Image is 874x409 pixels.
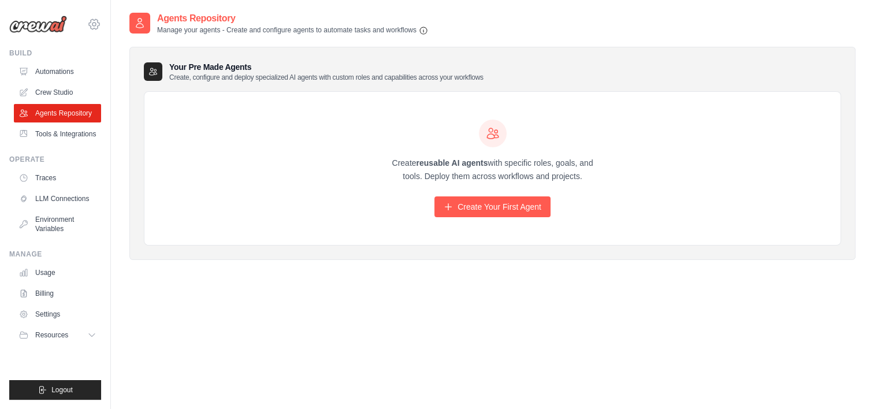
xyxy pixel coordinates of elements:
div: Build [9,49,101,58]
p: Create with specific roles, goals, and tools. Deploy them across workflows and projects. [382,157,604,183]
a: Environment Variables [14,210,101,238]
span: Resources [35,330,68,340]
img: Logo [9,16,67,33]
a: Automations [14,62,101,81]
button: Resources [14,326,101,344]
h3: Your Pre Made Agents [169,61,484,82]
a: Tools & Integrations [14,125,101,143]
strong: reusable AI agents [416,158,488,168]
a: Traces [14,169,101,187]
a: Settings [14,305,101,324]
div: Manage [9,250,101,259]
h2: Agents Repository [157,12,428,25]
a: Agents Repository [14,104,101,122]
a: Billing [14,284,101,303]
a: Crew Studio [14,83,101,102]
div: Operate [9,155,101,164]
a: Usage [14,263,101,282]
a: Create Your First Agent [434,196,551,217]
button: Logout [9,380,101,400]
p: Create, configure and deploy specialized AI agents with custom roles and capabilities across your... [169,73,484,82]
a: LLM Connections [14,189,101,208]
p: Manage your agents - Create and configure agents to automate tasks and workflows [157,25,428,35]
span: Logout [51,385,73,395]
